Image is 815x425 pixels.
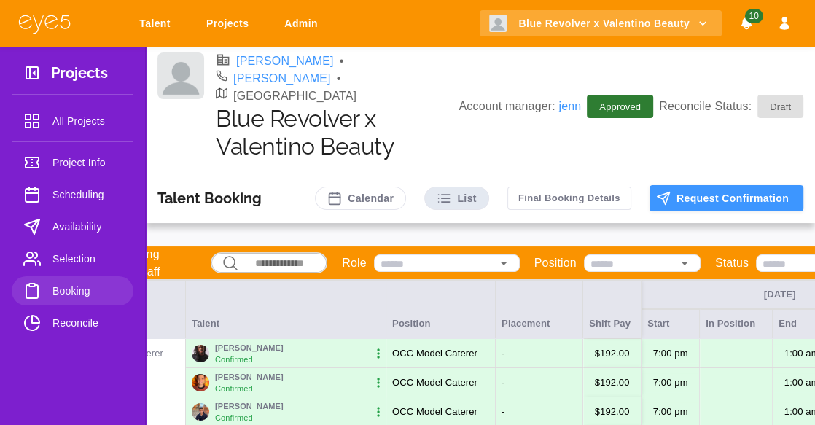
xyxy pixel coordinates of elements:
a: Reconcile [12,308,133,338]
a: Scheduling [12,180,133,209]
p: [PERSON_NAME] [215,400,284,413]
span: Selection [52,250,122,268]
span: 10 [744,9,763,23]
div: Placement [496,280,583,338]
p: Role [342,254,367,272]
span: All Projects [52,112,122,130]
p: OCC Model Caterer [392,347,477,362]
button: Blue Revolver x Valentino Beauty [480,10,722,37]
button: Notifications [733,10,760,37]
button: Open [494,253,514,273]
div: Position [386,280,496,338]
a: [PERSON_NAME] [233,70,331,87]
button: Final Booking Details [507,187,631,210]
img: 04936dd0-fc2e-11ee-9815-3f266e522641 [192,374,209,391]
h3: Projects [51,64,108,87]
img: eye5 [17,13,71,34]
p: $ 192.00 [595,347,630,362]
li: • [337,70,341,87]
a: All Projects [12,106,133,136]
p: [GEOGRAPHIC_DATA] [233,87,356,105]
button: List [424,187,489,210]
div: In Position [700,309,773,338]
p: $ 192.00 [595,376,630,391]
p: - [502,347,504,362]
p: Confirmed [215,354,253,366]
img: Client logo [489,15,507,32]
a: [PERSON_NAME] [236,52,334,70]
img: 0ec7d270-f394-11ee-9815-3f266e522641 [192,403,209,421]
p: OCC Model Caterer [392,405,477,420]
p: OCC Model Caterer [392,376,477,391]
p: $ 192.00 [595,405,630,420]
p: 7:00 PM [642,374,699,393]
img: Client logo [157,52,204,99]
button: Calendar [315,187,406,210]
h3: Talent Booking [157,190,262,207]
p: [PERSON_NAME] [215,371,284,383]
p: Catering Waitstaff [114,246,202,281]
p: Status [715,254,749,272]
span: Approved [590,100,650,114]
p: - [502,376,504,391]
span: Project Info [52,154,122,171]
span: Draft [761,100,800,114]
span: Booking [52,282,122,300]
a: Admin [275,10,332,37]
a: Selection [12,244,133,273]
a: Projects [197,10,263,37]
p: Confirmed [215,412,253,424]
p: - [502,405,504,420]
a: Talent [130,10,185,37]
p: Confirmed [215,383,253,395]
div: Shift Pay [583,280,642,338]
span: Scheduling [52,186,122,203]
p: 7:00 PM [642,345,699,364]
a: Booking [12,276,133,305]
h1: Blue Revolver x Valentino Beauty [216,105,459,161]
p: 7:00 PM [642,403,699,422]
p: Account manager: [459,98,581,115]
a: jenn [558,100,581,112]
div: Start [642,309,700,338]
button: Request Confirmation [650,185,803,212]
div: Talent [186,280,386,338]
p: [PERSON_NAME] [215,342,284,354]
span: Availability [52,218,122,235]
a: Project Info [12,148,133,177]
span: Reconcile [52,314,122,332]
a: Availability [12,212,133,241]
button: Open [674,253,695,273]
p: Reconcile Status: [659,95,803,118]
img: ea71a460-f8fb-11ee-9815-3f266e522641 [192,345,209,362]
p: Position [534,254,577,272]
li: • [340,52,344,70]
